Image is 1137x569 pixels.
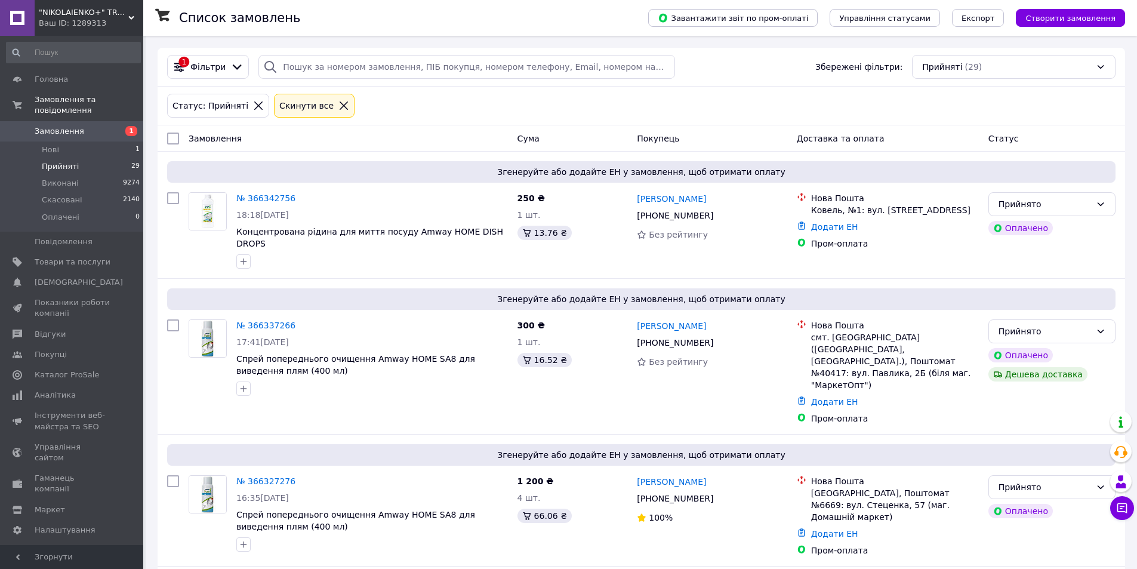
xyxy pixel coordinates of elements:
[811,222,858,232] a: Додати ЕН
[123,195,140,205] span: 2140
[517,476,554,486] span: 1 200 ₴
[258,55,674,79] input: Пошук за номером замовлення, ПІБ покупця, номером телефону, Email, номером накладної
[131,161,140,172] span: 29
[35,126,84,137] span: Замовлення
[172,449,1111,461] span: Згенеруйте або додайте ЕН у замовлення, щоб отримати оплату
[236,510,475,531] a: Спрей попереднього очищення Amway HOME SA8 для виведення плям (400 мл)
[1004,13,1125,22] a: Створити замовлення
[189,193,226,230] img: Фото товару
[965,62,982,72] span: (29)
[42,178,79,189] span: Виконані
[637,476,706,488] a: [PERSON_NAME]
[172,293,1111,305] span: Згенеруйте або додайте ЕН у замовлення, щоб отримати оплату
[236,493,289,503] span: 16:35[DATE]
[988,348,1053,362] div: Оплачено
[39,7,128,18] span: "NIKOLAIENKO+" TRADE COMPANY
[988,367,1087,382] div: Дешева доставка
[6,42,141,63] input: Пошук
[42,212,79,223] span: Оплачені
[236,227,503,248] a: Концентрована рідина для миття посуду Amway HOME DISH DROPS
[35,329,66,340] span: Відгуки
[962,14,995,23] span: Експорт
[811,545,979,556] div: Пром-оплата
[815,61,902,73] span: Збережені фільтри:
[637,494,713,503] span: [PHONE_NUMBER]
[236,354,475,376] a: Спрей попереднього очищення Amway HOME SA8 для виведення плям (400 мл)
[236,321,295,330] a: № 366337266
[1110,496,1134,520] button: Чат з покупцем
[999,481,1091,494] div: Прийнято
[190,61,226,73] span: Фільтри
[189,192,227,230] a: Фото товару
[189,320,226,357] img: Фото товару
[922,61,962,73] span: Прийняті
[811,331,979,391] div: смт. [GEOGRAPHIC_DATA] ([GEOGRAPHIC_DATA], [GEOGRAPHIC_DATA].), Поштомат №40417: вул. Павлика, 2Б...
[811,413,979,425] div: Пром-оплата
[35,390,76,401] span: Аналітика
[35,257,110,267] span: Товари та послуги
[830,9,940,27] button: Управління статусами
[42,195,82,205] span: Скасовані
[648,9,818,27] button: Завантажити звіт по пром-оплаті
[517,226,572,240] div: 13.76 ₴
[277,99,336,112] div: Cкинути все
[797,134,885,143] span: Доставка та оплата
[35,74,68,85] span: Головна
[637,320,706,332] a: [PERSON_NAME]
[35,370,99,380] span: Каталог ProSale
[839,14,930,23] span: Управління статусами
[517,321,545,330] span: 300 ₴
[35,473,110,494] span: Гаманець компанії
[42,144,59,155] span: Нові
[811,238,979,250] div: Пром-оплата
[952,9,1004,27] button: Експорт
[35,236,93,247] span: Повідомлення
[35,525,95,536] span: Налаштування
[999,198,1091,211] div: Прийнято
[1025,14,1116,23] span: Створити замовлення
[637,338,713,347] span: [PHONE_NUMBER]
[135,212,140,223] span: 0
[39,18,143,29] div: Ваш ID: 1289313
[189,476,226,513] img: Фото товару
[236,476,295,486] a: № 366327276
[649,230,708,239] span: Без рейтингу
[517,493,541,503] span: 4 шт.
[236,210,289,220] span: 18:18[DATE]
[35,349,67,360] span: Покупці
[649,513,673,522] span: 100%
[170,99,251,112] div: Статус: Прийняті
[517,134,540,143] span: Cума
[189,475,227,513] a: Фото товару
[236,337,289,347] span: 17:41[DATE]
[637,193,706,205] a: [PERSON_NAME]
[42,161,79,172] span: Прийняті
[637,211,713,220] span: [PHONE_NUMBER]
[35,277,123,288] span: [DEMOGRAPHIC_DATA]
[517,193,545,203] span: 250 ₴
[811,319,979,331] div: Нова Пошта
[1016,9,1125,27] button: Створити замовлення
[517,210,541,220] span: 1 шт.
[135,144,140,155] span: 1
[123,178,140,189] span: 9274
[35,410,110,432] span: Інструменти веб-майстра та SEO
[988,134,1019,143] span: Статус
[35,94,143,116] span: Замовлення та повідомлення
[999,325,1091,338] div: Прийнято
[517,509,572,523] div: 66.06 ₴
[179,11,300,25] h1: Список замовлень
[811,475,979,487] div: Нова Пошта
[517,337,541,347] span: 1 шт.
[172,166,1111,178] span: Згенеруйте або додайте ЕН у замовлення, щоб отримати оплату
[35,297,110,319] span: Показники роботи компанії
[189,319,227,358] a: Фото товару
[649,357,708,367] span: Без рейтингу
[811,192,979,204] div: Нова Пошта
[637,134,679,143] span: Покупець
[811,397,858,407] a: Додати ЕН
[517,353,572,367] div: 16.52 ₴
